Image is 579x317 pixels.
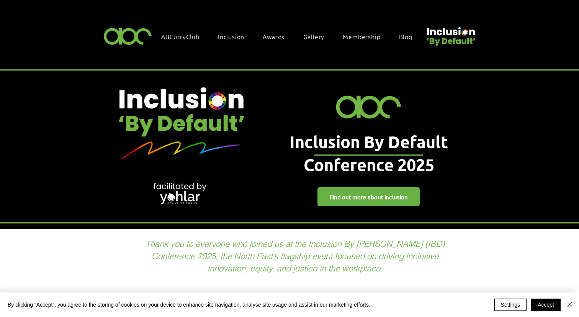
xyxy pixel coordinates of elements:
[299,28,336,44] a: Gallery
[146,238,445,274] span: Thank you to everyone who joined us at the Inclusion By [PERSON_NAME] (IBD) Conference 2025, the ...
[289,131,448,175] span: Inclusion By Default Conference 2025
[339,28,392,44] a: Membership
[317,187,420,206] a: Find out more about inclusion
[8,301,370,308] span: By clicking “Accept”, you agree to the storing of cookies on your device to enhance site navigati...
[161,32,200,41] span: ABCurryClub
[330,193,408,201] span: Find out more about inclusion
[214,28,256,44] div: Inclusion
[303,32,325,41] span: Gallery
[157,28,211,44] a: ABCurryClub
[259,28,296,44] div: Awards
[424,21,477,47] img: Untitled design (22).png
[218,32,244,41] span: Inclusion
[494,299,527,311] button: Settings
[565,300,574,309] img: Close
[332,90,406,122] img: ABC-Logo-Blank-Background-01-01-2.png
[343,32,380,41] span: Membership
[263,32,285,41] span: Awards
[157,28,424,44] nav: Site
[395,28,424,44] a: Blog
[565,299,574,311] button: Close
[531,299,561,311] button: Accept
[399,32,412,41] span: Blog
[101,25,154,47] img: ABC-Logo-Blank-Background-01-01-2.png
[89,46,274,198] img: Untitled design (22).png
